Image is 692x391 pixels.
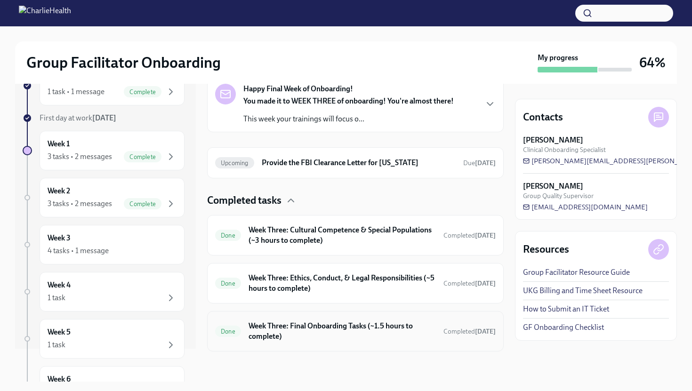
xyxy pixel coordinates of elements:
[23,272,185,311] a: Week 41 task
[215,223,496,247] a: DoneWeek Three: Cultural Competence & Special Populations (~3 hours to complete)Completed[DATE]
[215,155,496,170] a: UpcomingProvide the FBI Clearance Letter for [US_STATE]Due[DATE]
[523,110,563,124] h4: Contacts
[23,131,185,170] a: Week 13 tasks • 2 messagesComplete
[523,202,648,212] a: [EMAIL_ADDRESS][DOMAIN_NAME]
[48,233,71,243] h6: Week 3
[215,271,496,295] a: DoneWeek Three: Ethics, Conduct, & Legal Responsibilities (~5 hours to complete)Completed[DATE]
[443,231,496,240] span: August 21st, 2025 09:50
[124,88,161,96] span: Complete
[443,327,496,336] span: August 22nd, 2025 12:25
[523,135,583,145] strong: [PERSON_NAME]
[92,113,116,122] strong: [DATE]
[23,319,185,359] a: Week 51 task
[124,153,161,160] span: Complete
[639,54,666,71] h3: 64%
[23,113,185,123] a: First day at work[DATE]
[523,181,583,192] strong: [PERSON_NAME]
[523,304,609,314] a: How to Submit an IT Ticket
[523,242,569,256] h4: Resources
[124,200,161,207] span: Complete
[19,6,71,21] img: CharlieHealth
[249,321,436,342] h6: Week Three: Final Onboarding Tasks (~1.5 hours to complete)
[475,279,496,287] strong: [DATE]
[48,340,65,350] div: 1 task
[215,232,241,239] span: Done
[243,84,353,94] strong: Happy Final Week of Onboarding!
[249,273,436,294] h6: Week Three: Ethics, Conduct, & Legal Responsibilities (~5 hours to complete)
[523,322,604,333] a: GF Onboarding Checklist
[48,327,71,337] h6: Week 5
[523,267,630,278] a: Group Facilitator Resource Guide
[23,66,185,105] a: Week -11 task • 1 messageComplete
[463,159,496,167] span: Due
[23,225,185,264] a: Week 34 tasks • 1 message
[48,139,70,149] h6: Week 1
[48,87,105,97] div: 1 task • 1 message
[48,293,65,303] div: 1 task
[26,53,221,72] h2: Group Facilitator Onboarding
[48,152,112,162] div: 3 tasks • 2 messages
[443,231,496,239] span: Completed
[207,193,282,207] h4: Completed tasks
[475,231,496,239] strong: [DATE]
[538,53,578,63] strong: My progress
[207,193,504,207] div: Completed tasks
[475,327,496,335] strong: [DATE]
[48,199,112,209] div: 3 tasks • 2 messages
[48,280,71,290] h6: Week 4
[48,246,109,256] div: 4 tasks • 1 message
[215,319,496,343] a: DoneWeek Three: Final Onboarding Tasks (~1.5 hours to complete)Completed[DATE]
[23,178,185,217] a: Week 23 tasks • 2 messagesComplete
[243,96,454,105] strong: You made it to WEEK THREE of onboarding! You're almost there!
[443,279,496,288] span: August 21st, 2025 13:14
[215,280,241,287] span: Done
[243,114,454,124] p: This week your trainings will focus o...
[523,192,594,200] span: Group Quality Supervisor
[523,145,606,154] span: Clinical Onboarding Specialist
[48,374,71,384] h6: Week 6
[249,225,436,246] h6: Week Three: Cultural Competence & Special Populations (~3 hours to complete)
[215,328,241,335] span: Done
[475,159,496,167] strong: [DATE]
[40,113,116,122] span: First day at work
[48,186,70,196] h6: Week 2
[262,158,456,168] h6: Provide the FBI Clearance Letter for [US_STATE]
[215,160,254,167] span: Upcoming
[443,327,496,335] span: Completed
[443,279,496,287] span: Completed
[523,286,643,296] a: UKG Billing and Time Sheet Resource
[463,159,496,168] span: September 23rd, 2025 10:00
